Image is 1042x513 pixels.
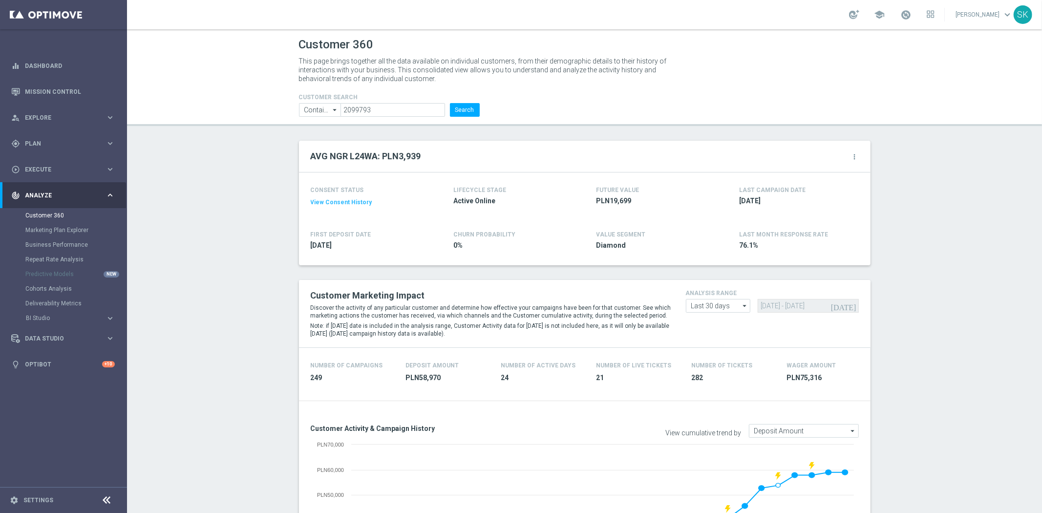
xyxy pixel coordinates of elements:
[11,360,20,369] i: lightbulb
[311,231,371,238] h4: FIRST DEPOSIT DATE
[11,351,115,377] div: Optibot
[106,113,115,122] i: keyboard_arrow_right
[311,150,421,162] h2: AVG NGR L24WA: PLN3,939
[25,299,102,307] a: Deliverability Metrics
[25,252,126,267] div: Repeat Rate Analysis
[311,322,671,338] p: Note: if [DATE] date is included in the analysis range, Customer Activity data for [DATE] is not ...
[10,496,19,505] i: settings
[11,166,115,173] button: play_circle_outline Execute keyboard_arrow_right
[317,442,343,448] text: PLN70,000
[11,361,115,368] button: lightbulb Optibot +10
[25,351,102,377] a: Optibot
[740,299,750,312] i: arrow_drop_down
[106,191,115,200] i: keyboard_arrow_right
[11,79,115,105] div: Mission Control
[317,492,343,498] text: PLN50,000
[874,9,885,20] span: school
[25,314,115,322] div: BI Studio keyboard_arrow_right
[104,271,119,278] div: NEW
[299,103,341,117] input: Contains
[25,223,126,237] div: Marketing Plan Explorer
[1002,9,1013,20] span: keyboard_arrow_down
[106,139,115,148] i: keyboard_arrow_right
[11,139,106,148] div: Plan
[11,62,20,70] i: equalizer
[686,299,751,313] input: analysis range
[25,212,102,219] a: Customer 360
[450,103,480,117] button: Search
[11,88,115,96] button: Mission Control
[11,113,106,122] div: Explore
[311,304,671,320] p: Discover the activity of any particular customer and determine how effective your campaigns have ...
[11,165,106,174] div: Execute
[11,165,20,174] i: play_circle_outline
[311,187,425,193] h4: CONSENT STATUS
[501,362,576,369] h4: Number of Active Days
[453,196,568,206] span: Active Online
[501,373,585,383] span: 24
[692,373,775,383] span: 282
[596,187,639,193] h4: FUTURE VALUE
[25,192,106,198] span: Analyze
[955,7,1014,22] a: [PERSON_NAME]keyboard_arrow_down
[25,115,106,121] span: Explore
[787,362,836,369] h4: Wager Amount
[11,191,20,200] i: track_changes
[1014,5,1032,24] div: SK
[596,241,711,250] span: Diamond
[25,237,126,252] div: Business Performance
[596,373,680,383] span: 21
[739,196,853,206] span: 2025-09-15
[311,241,425,250] span: 2021-04-20
[11,113,20,122] i: person_search
[311,198,372,207] button: View Consent History
[25,256,102,263] a: Repeat Rate Analysis
[453,187,506,193] h4: LIFECYCLE STAGE
[299,57,675,83] p: This page brings together all the data available on individual customers, from their demographic ...
[25,241,102,249] a: Business Performance
[11,335,115,342] button: Data Studio keyboard_arrow_right
[11,62,115,70] button: equalizer Dashboard
[11,53,115,79] div: Dashboard
[11,192,115,199] div: track_changes Analyze keyboard_arrow_right
[11,334,106,343] div: Data Studio
[406,373,489,383] span: PLN58,970
[25,167,106,172] span: Execute
[311,290,671,301] h2: Customer Marketing Impact
[25,226,102,234] a: Marketing Plan Explorer
[453,241,568,250] span: 0%
[106,165,115,174] i: keyboard_arrow_right
[666,429,742,437] label: View cumulative trend by
[11,191,106,200] div: Analyze
[851,153,859,161] i: more_vert
[106,314,115,323] i: keyboard_arrow_right
[596,362,672,369] h4: Number Of Live Tickets
[106,334,115,343] i: keyboard_arrow_right
[25,208,126,223] div: Customer 360
[25,141,106,147] span: Plan
[596,231,646,238] h4: VALUE SEGMENT
[25,285,102,293] a: Cohorts Analysis
[739,241,853,250] span: 76.1%
[25,296,126,311] div: Deliverability Metrics
[11,140,115,148] button: gps_fixed Plan keyboard_arrow_right
[25,311,126,325] div: BI Studio
[311,362,383,369] h4: Number of Campaigns
[25,336,106,342] span: Data Studio
[102,361,115,367] div: +10
[26,315,96,321] span: BI Studio
[330,104,340,116] i: arrow_drop_down
[311,373,394,383] span: 249
[596,196,711,206] span: PLN19,699
[11,139,20,148] i: gps_fixed
[299,94,480,101] h4: CUSTOMER SEARCH
[849,425,858,437] i: arrow_drop_down
[692,362,753,369] h4: Number Of Tickets
[11,114,115,122] button: person_search Explore keyboard_arrow_right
